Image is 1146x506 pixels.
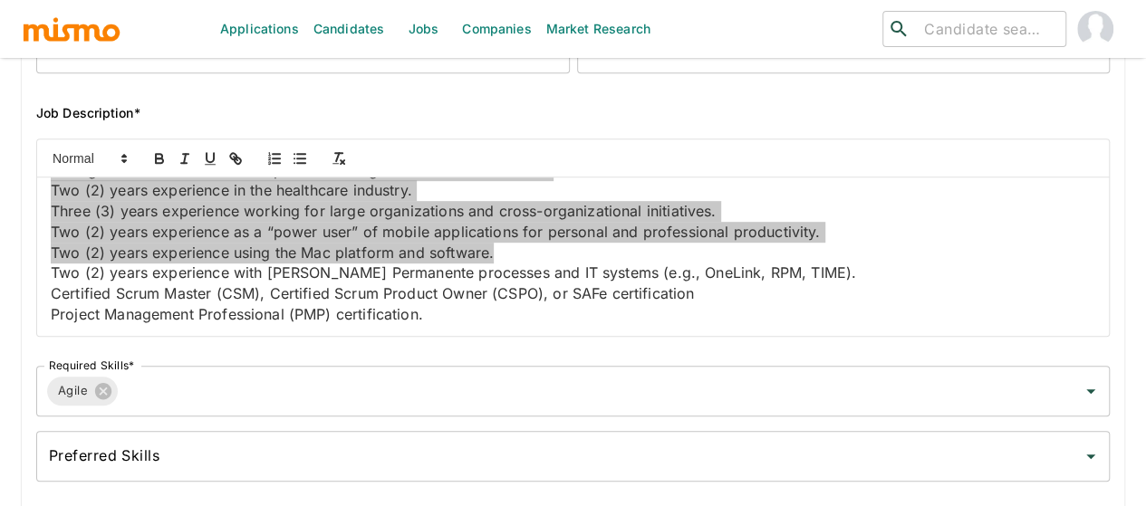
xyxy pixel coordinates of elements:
span: Agile [47,380,99,401]
p: Project Management Professional (PMP) certification. [51,304,1095,325]
img: logo [22,15,121,43]
h6: Job Description* [36,102,1110,124]
div: Agile [47,377,118,406]
button: Open [1078,378,1103,404]
p: Two (2) years experience using the Mac platform and software. [51,243,1095,263]
label: Required Skills* [49,358,135,373]
img: Maia Reyes [1077,11,1113,47]
button: Open [1078,444,1103,469]
input: Candidate search [917,16,1058,42]
p: Certified Scrum Master (CSM), Certified Scrum Product Owner (CSPO), or SAFe certification [51,283,1095,304]
p: Two (2) years experience in the healthcare industry. [51,180,1095,201]
p: Two (2) years experience as a “power user” of mobile applications for personal and professional p... [51,222,1095,243]
p: Three (3) years experience working for large organizations and cross-organizational initiatives. [51,201,1095,222]
p: Two (2) years experience with [PERSON_NAME] Permanente processes and IT systems (e.g., OneLink, R... [51,263,1095,283]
